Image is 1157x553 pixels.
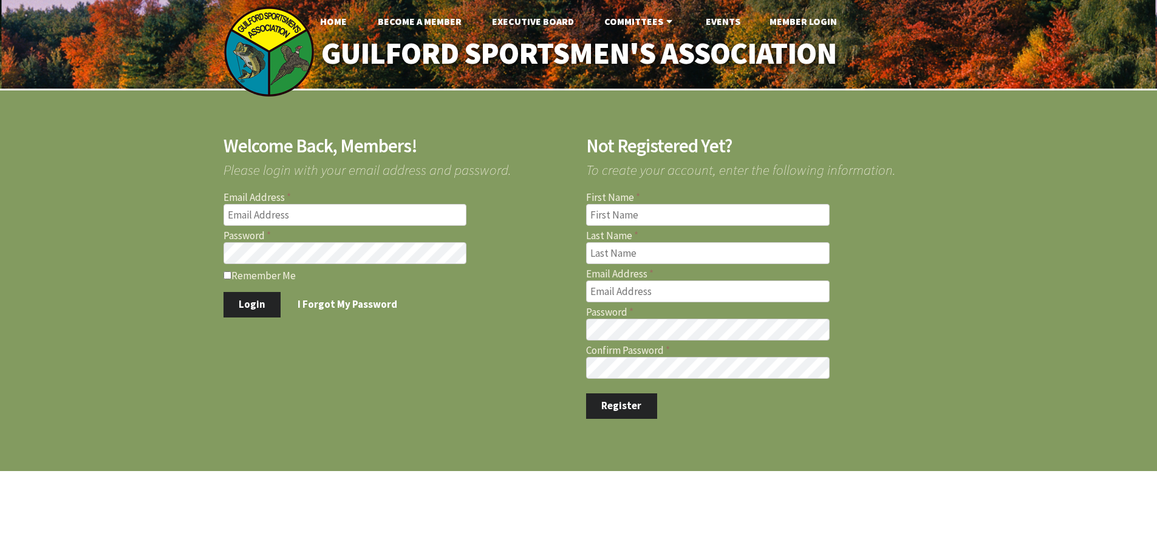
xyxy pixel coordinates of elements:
button: Login [224,292,281,317]
input: First Name [586,204,830,226]
a: Become A Member [368,9,471,33]
label: Password [586,307,934,317]
span: To create your account, enter the following information. [586,155,934,177]
input: Last Name [586,242,830,264]
button: Register [586,393,657,419]
label: Email Address [224,192,572,203]
label: Remember Me [224,269,572,281]
label: First Name [586,192,934,203]
label: Password [224,231,572,241]
a: Executive Board [482,9,584,33]
a: Member Login [760,9,847,33]
a: I Forgot My Password [282,292,413,317]
a: Home [310,9,357,33]
a: Events [696,9,750,33]
a: Guilford Sportsmen's Association [295,28,862,80]
label: Confirm Password [586,345,934,356]
h2: Not Registered Yet? [586,137,934,155]
input: Email Address [586,280,830,302]
input: Remember Me [224,271,231,279]
img: logo_sm.png [224,6,315,97]
h2: Welcome Back, Members! [224,137,572,155]
a: Committees [595,9,685,33]
label: Last Name [586,231,934,241]
input: Email Address [224,204,467,226]
label: Email Address [586,269,934,279]
span: Please login with your email address and password. [224,155,572,177]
